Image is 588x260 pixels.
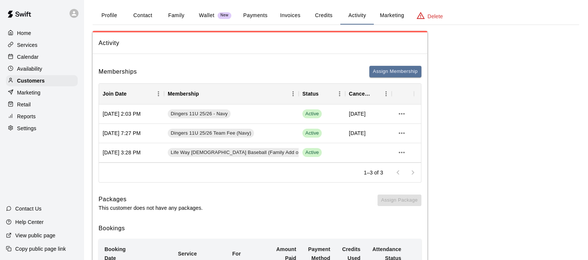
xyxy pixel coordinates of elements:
[103,83,126,104] div: Join Date
[395,107,408,120] button: more actions
[99,38,421,48] span: Activity
[126,89,137,99] button: Sort
[168,109,233,118] a: Dingers 11U 25/26 - Navy
[199,12,215,19] p: Wallet
[364,169,383,176] p: 1–3 of 3
[334,88,345,99] button: Menu
[369,66,421,77] button: Assign Membership
[349,129,366,137] span: [DATE]
[6,87,78,98] a: Marketing
[6,51,78,62] a: Calendar
[395,127,408,139] button: more actions
[370,89,380,99] button: Sort
[164,83,299,104] div: Membership
[17,113,36,120] p: Reports
[17,101,31,108] p: Retail
[273,7,307,25] button: Invoices
[15,232,55,239] p: View public page
[15,218,44,226] p: Help Center
[6,28,78,39] a: Home
[307,7,340,25] button: Credits
[395,146,408,159] button: more actions
[218,13,231,18] span: New
[99,67,137,77] h6: Memberships
[428,13,443,20] p: Delete
[17,29,31,37] p: Home
[6,123,78,134] a: Settings
[302,83,319,104] div: Status
[93,7,126,25] button: Profile
[287,88,299,99] button: Menu
[99,195,203,204] h6: Packages
[299,83,345,104] div: Status
[6,63,78,74] a: Availability
[99,83,164,104] div: Join Date
[178,251,197,257] b: Service
[15,205,42,212] p: Contact Us
[93,7,579,25] div: basic tabs example
[302,149,322,156] span: Active
[99,143,164,163] div: [DATE] 3:28 PM
[99,204,203,212] p: This customer does not have any packages.
[160,7,193,25] button: Family
[6,75,78,86] a: Customers
[377,195,421,212] span: You don't have any packages
[6,99,78,110] a: Retail
[340,7,374,25] button: Activity
[232,251,241,257] b: For
[302,148,322,157] span: Active
[17,89,41,96] p: Marketing
[17,77,45,84] p: Customers
[126,7,160,25] button: Contact
[302,110,322,118] span: Active
[17,125,36,132] p: Settings
[168,130,254,137] span: Dingers 11U 25/26 Team Fee (Navy)
[349,83,370,104] div: Cancel Date
[374,7,410,25] button: Marketing
[17,65,42,73] p: Availability
[199,89,209,99] button: Sort
[168,148,308,157] a: Life Way Christian Baseball (Family Add on)
[319,89,329,99] button: Sort
[168,110,231,118] span: Dingers 11U 25/26 - Navy
[168,129,257,138] a: Dingers 11U 25/26 Team Fee (Navy)
[15,245,66,253] p: Copy public page link
[349,110,366,118] span: [DATE]
[153,88,164,99] button: Menu
[168,149,306,156] span: Life Way [DEMOGRAPHIC_DATA] Baseball (Family Add on)
[302,109,322,118] span: Active
[99,124,164,143] div: [DATE] 7:27 PM
[17,41,38,49] p: Services
[99,105,164,124] div: [DATE] 2:03 PM
[302,129,322,138] span: Active
[17,53,39,61] p: Calendar
[237,7,273,25] button: Payments
[6,39,78,51] a: Services
[345,83,392,104] div: Cancel Date
[380,88,392,99] button: Menu
[99,224,421,233] h6: Bookings
[6,111,78,122] a: Reports
[302,130,322,137] span: Active
[168,83,199,104] div: Membership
